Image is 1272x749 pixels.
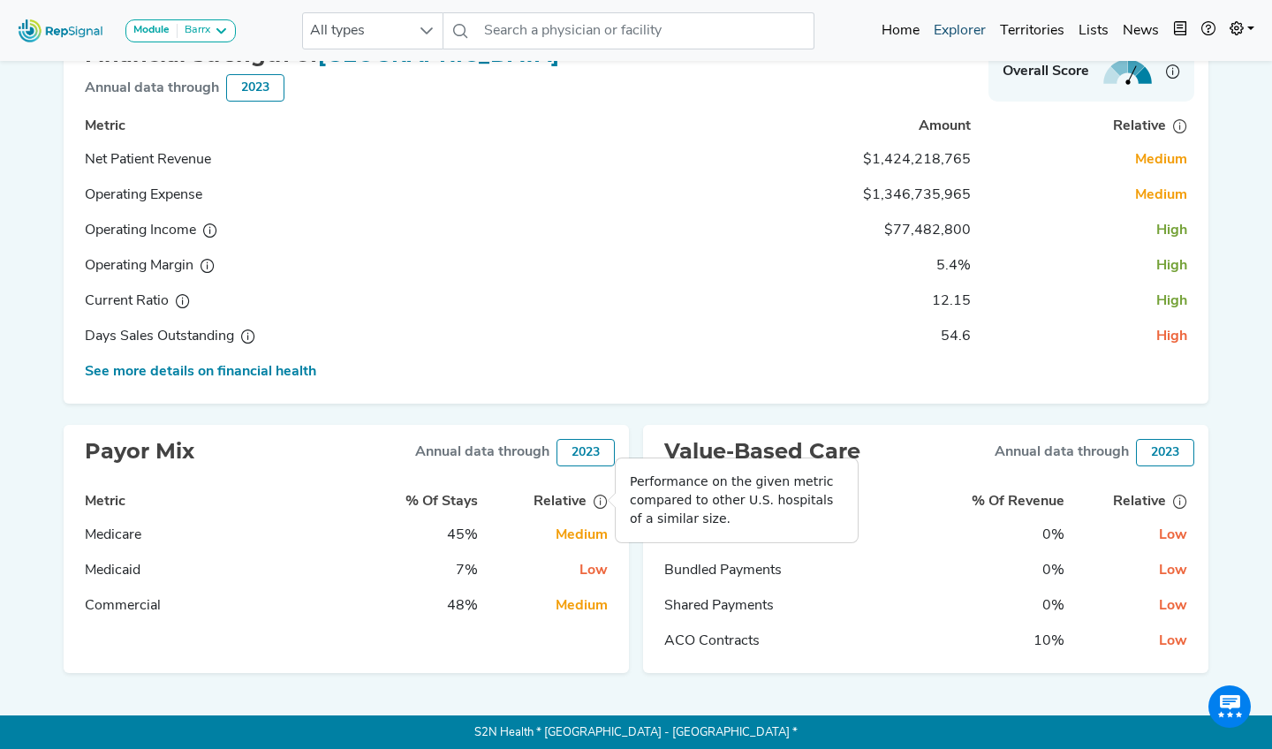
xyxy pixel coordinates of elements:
[664,438,860,464] span: Value-Based Care
[85,525,261,546] div: Medicare
[556,599,608,613] span: Medium
[1135,188,1187,202] span: Medium
[556,439,615,466] div: 2023
[664,631,841,652] div: ACO Contracts
[1071,487,1194,517] th: Relative
[556,528,608,542] span: Medium
[226,74,284,102] div: 2023
[1135,153,1187,167] span: Medium
[1159,634,1187,648] span: Low
[85,255,261,276] div: Operating Margin
[941,329,971,344] span: 54.6
[995,442,1129,463] div: Annual data through
[85,291,261,312] div: Current Ratio
[1166,13,1194,49] button: Intel Book
[85,220,261,241] div: Operating Income
[456,564,478,578] span: 7%
[78,111,679,141] th: Metric
[1156,294,1187,308] span: High
[679,111,978,141] th: Amount
[863,188,971,202] span: $1,346,735,965
[884,223,971,238] span: $77,482,800
[85,149,261,170] div: Net Patient Revenue
[447,528,478,542] span: 45%
[1042,528,1064,542] span: 0%
[85,595,261,617] div: Commercial
[318,42,559,67] span: [GEOGRAPHIC_DATA]
[993,13,1071,49] a: Territories
[1116,13,1166,49] a: News
[1103,59,1152,85] img: strengthMeter3.8563ef5a.svg
[133,25,170,35] strong: Module
[863,153,971,167] span: $1,424,218,765
[1042,599,1064,613] span: 0%
[1156,223,1187,238] span: High
[664,560,841,581] div: Bundled Payments
[485,487,615,517] th: Relative
[85,42,318,67] span: Financial Strength of
[978,111,1194,141] th: Relative
[927,13,993,49] a: Explorer
[1159,599,1187,613] span: Low
[1033,634,1064,648] span: 10%
[1156,259,1187,273] span: High
[1156,329,1187,344] span: High
[477,12,814,49] input: Search a physician or facility
[415,442,549,463] div: Annual data through
[125,19,236,42] button: ModuleBarrx
[358,487,485,517] th: % Of Stays
[1003,61,1089,82] strong: Overall Score
[85,78,219,99] div: Annual data through
[85,560,261,581] div: Medicaid
[579,564,608,578] span: Low
[85,326,261,347] div: Days Sales Outstanding
[85,185,261,206] div: Operating Expense
[1159,564,1187,578] span: Low
[936,259,971,273] span: 5.4%
[1136,439,1194,466] div: 2023
[874,13,927,49] a: Home
[303,13,409,49] span: All types
[1159,528,1187,542] span: Low
[78,487,358,517] th: Metric
[932,294,971,308] span: 12.15
[1042,564,1064,578] span: 0%
[1071,13,1116,49] a: Lists
[78,354,679,390] td: See more details on financial health
[85,438,194,464] span: Payor Mix
[923,487,1071,517] th: % Of Revenue
[447,599,478,613] span: 48%
[616,458,858,542] div: Performance on the given metric compared to other U.S. hospitals of a similar size.
[664,595,841,617] div: Shared Payments
[178,24,210,38] div: Barrx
